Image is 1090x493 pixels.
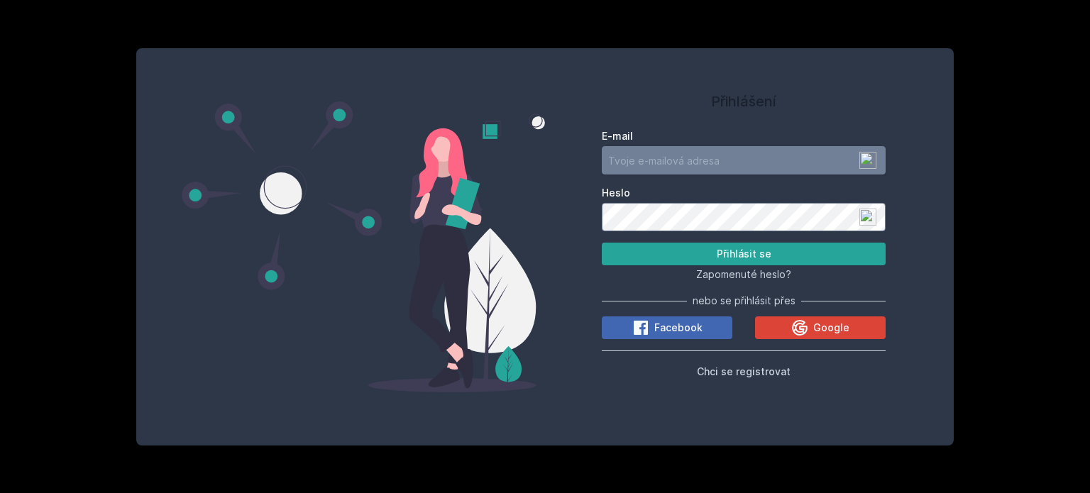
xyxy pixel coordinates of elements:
[602,243,886,265] button: Přihlásit se
[859,152,876,169] img: npw-badge-icon-locked.svg
[697,365,791,377] span: Chci se registrovat
[755,316,886,339] button: Google
[602,186,886,200] label: Heslo
[859,209,876,226] img: npw-badge-icon-locked.svg
[813,321,849,335] span: Google
[693,294,796,308] span: nebo se přihlásit přes
[602,129,886,143] label: E-mail
[602,316,732,339] button: Facebook
[697,362,791,380] button: Chci se registrovat
[654,321,703,335] span: Facebook
[602,146,886,175] input: Tvoje e-mailová adresa
[696,268,791,280] span: Zapomenuté heslo?
[602,91,886,112] h1: Přihlášení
